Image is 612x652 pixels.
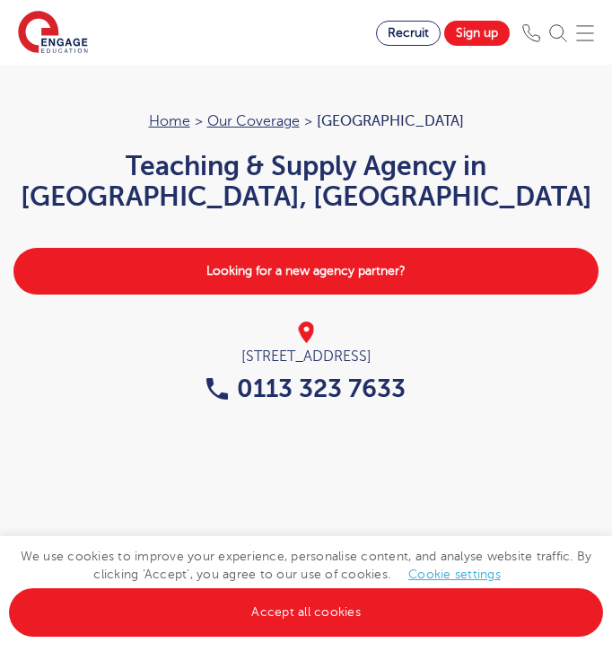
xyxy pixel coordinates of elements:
a: Looking for a new agency partner? [13,248,599,295]
img: Search [549,24,567,42]
img: Mobile Menu [576,24,594,42]
h1: Teaching & Supply Agency in [GEOGRAPHIC_DATA], [GEOGRAPHIC_DATA] [13,151,599,212]
a: 0113 323 7633 [206,374,406,402]
span: [GEOGRAPHIC_DATA] [317,113,464,129]
span: We use cookies to improve your experience, personalise content, and analyse website traffic. By c... [9,550,603,619]
img: Engage Education [18,11,88,56]
span: > [195,113,203,129]
a: Accept all cookies [9,588,603,637]
nav: breadcrumb [13,110,599,133]
a: Sign up [444,21,510,46]
a: Home [149,113,190,129]
span: > [304,113,312,129]
a: Recruit [376,21,441,46]
span: Recruit [388,26,429,40]
a: Cookie settings [408,568,501,581]
a: Our coverage [207,113,300,129]
div: [STREET_ADDRESS] [241,322,372,367]
img: Phone [522,24,540,42]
